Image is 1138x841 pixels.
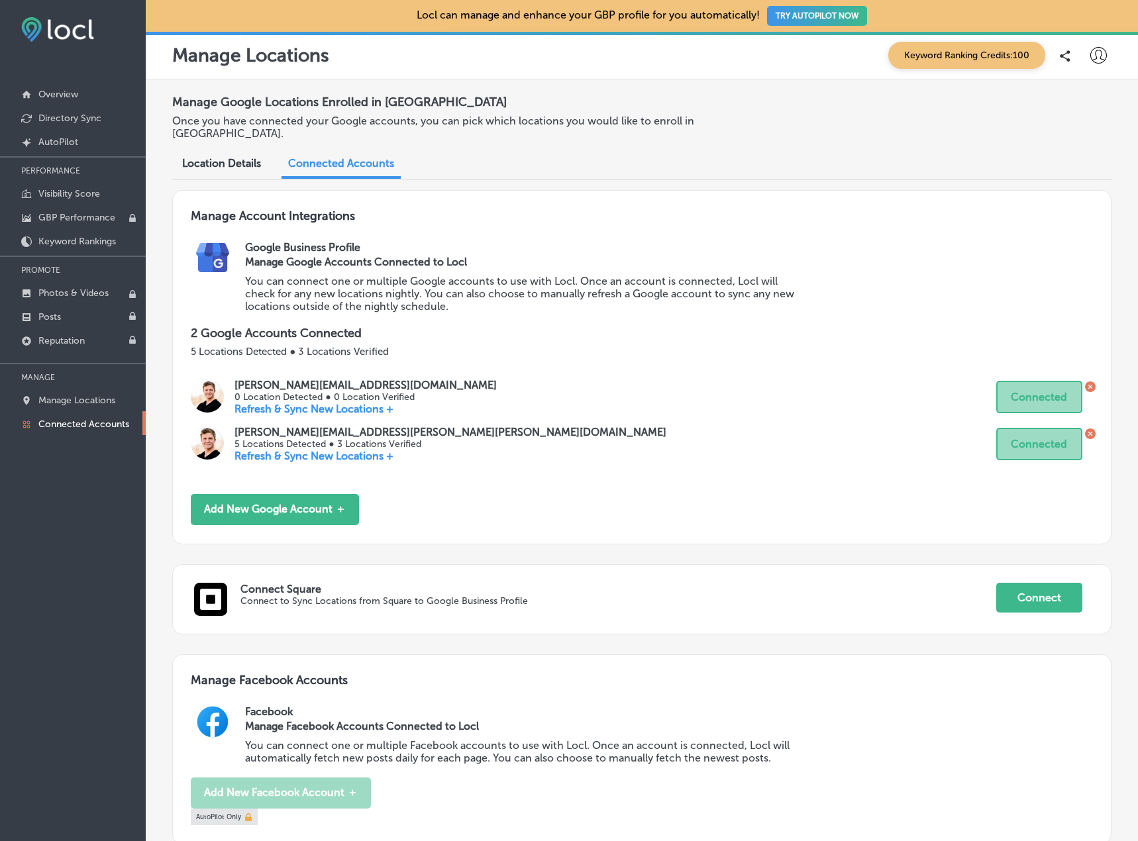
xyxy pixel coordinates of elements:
h3: Manage Account Integrations [191,209,1093,241]
button: Connected [996,381,1082,413]
button: Add New Facebook Account ＋ [191,777,371,809]
h3: Manage Facebook Accounts [191,673,1093,705]
p: Overview [38,89,78,100]
button: Add New Google Account ＋ [191,494,359,525]
p: 2 Google Accounts Connected [191,326,1093,340]
h2: Manage Google Locations Enrolled in [GEOGRAPHIC_DATA] [172,89,1112,115]
p: Manage Locations [172,44,329,66]
h3: Manage Facebook Accounts Connected to Locl [245,720,796,732]
p: AutoPilot [38,136,78,148]
p: 5 Locations Detected ● 3 Locations Verified [191,346,1093,358]
p: Once you have connected your Google accounts, you can pick which locations you would like to enro... [172,115,783,140]
button: TRY AUTOPILOT NOW [767,6,867,26]
p: Manage Locations [38,395,115,406]
h3: Manage Google Accounts Connected to Locl [245,256,796,268]
p: You can connect one or multiple Facebook accounts to use with Locl. Once an account is connected,... [245,739,796,764]
h2: Google Business Profile [245,241,1093,254]
span: Location Details [182,157,261,170]
p: Directory Sync [38,113,101,124]
p: Visibility Score [38,188,100,199]
img: fda3e92497d09a02dc62c9cd864e3231.png [21,17,94,42]
p: [PERSON_NAME][EMAIL_ADDRESS][PERSON_NAME][PERSON_NAME][DOMAIN_NAME] [234,426,666,438]
p: Photos & Videos [38,287,109,299]
button: Connect [996,583,1082,613]
p: Connect Square [240,583,996,595]
p: Connect to Sync Locations from Square to Google Business Profile [240,595,845,607]
button: Connected [996,428,1082,460]
p: [PERSON_NAME][EMAIL_ADDRESS][DOMAIN_NAME] [234,379,497,391]
span: Connected Accounts [288,157,394,170]
p: 5 Locations Detected ● 3 Locations Verified [234,438,666,450]
span: Keyword Ranking Credits: 100 [888,42,1045,69]
p: GBP Performance [38,212,115,223]
p: Keyword Rankings [38,236,116,247]
p: You can connect one or multiple Google accounts to use with Locl. Once an account is connected, L... [245,275,796,313]
p: Refresh & Sync New Locations + [234,403,497,415]
p: Reputation [38,335,85,346]
p: Refresh & Sync New Locations + [234,450,666,462]
p: Posts [38,311,61,322]
p: 0 Location Detected ● 0 Location Verified [234,391,497,403]
h2: Facebook [245,705,1093,718]
p: Connected Accounts [38,419,129,430]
